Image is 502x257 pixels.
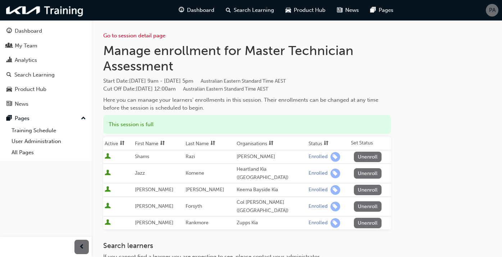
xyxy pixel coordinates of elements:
[235,137,307,150] th: Toggle SortBy
[3,23,89,112] button: DashboardMy TeamAnalyticsSearch LearningProduct HubNews
[135,187,173,193] span: [PERSON_NAME]
[307,137,350,150] th: Toggle SortBy
[354,218,382,228] button: Unenroll
[354,152,382,162] button: Unenroll
[379,6,393,14] span: Pages
[226,6,231,15] span: search-icon
[309,153,328,160] div: Enrolled
[280,3,331,18] a: car-iconProduct Hub
[294,6,325,14] span: Product Hub
[3,97,89,111] a: News
[489,6,496,14] span: PA
[6,43,12,49] span: people-icon
[354,168,382,179] button: Unenroll
[15,100,28,108] div: News
[237,153,306,161] div: [PERSON_NAME]
[15,85,46,93] div: Product Hub
[135,220,173,226] span: [PERSON_NAME]
[237,219,306,227] div: Zupps Kia
[269,141,274,147] span: sorting-icon
[3,83,89,96] a: Product Hub
[6,115,12,122] span: pages-icon
[370,6,376,15] span: pages-icon
[6,72,12,78] span: search-icon
[186,203,202,209] span: Forsyth
[6,28,12,35] span: guage-icon
[309,203,328,210] div: Enrolled
[331,3,365,18] a: news-iconNews
[183,86,268,92] span: Australian Eastern Standard Time AEST
[3,39,89,52] a: My Team
[103,77,391,85] span: Start Date :
[135,170,145,176] span: Jazz
[105,219,111,226] span: User is active
[129,78,286,84] span: [DATE] 9am - [DATE] 5pm
[186,153,195,160] span: Razi
[79,243,85,252] span: prev-icon
[15,42,37,50] div: My Team
[103,115,391,134] div: This session is full
[105,203,111,210] span: User is active
[15,56,37,64] div: Analytics
[309,187,328,193] div: Enrolled
[173,3,220,18] a: guage-iconDashboard
[237,165,306,182] div: Heartland Kia ([GEOGRAPHIC_DATA])
[103,86,268,92] span: Cut Off Date : [DATE] 12:00am
[324,141,329,147] span: sorting-icon
[3,68,89,82] a: Search Learning
[120,141,125,147] span: sorting-icon
[350,137,391,150] th: Set Status
[81,114,86,123] span: up-icon
[4,3,86,18] img: kia-training
[187,6,214,14] span: Dashboard
[184,137,235,150] th: Toggle SortBy
[103,43,391,74] h1: Manage enrollment for Master Technician Assessment
[220,3,280,18] a: search-iconSearch Learning
[135,153,149,160] span: Shams
[234,6,274,14] span: Search Learning
[186,170,204,176] span: Komene
[330,185,340,195] span: learningRecordVerb_ENROLL-icon
[330,152,340,162] span: learningRecordVerb_ENROLL-icon
[186,220,209,226] span: Rankmore
[201,78,286,84] span: Australian Eastern Standard Time AEST
[3,24,89,38] a: Dashboard
[15,114,29,123] div: Pages
[15,27,42,35] div: Dashboard
[3,54,89,67] a: Analytics
[3,112,89,125] button: Pages
[309,220,328,226] div: Enrolled
[365,3,399,18] a: pages-iconPages
[105,186,111,193] span: User is active
[105,170,111,177] span: User is active
[135,203,173,209] span: [PERSON_NAME]
[103,137,133,150] th: Toggle SortBy
[9,136,89,147] a: User Administration
[103,32,165,39] a: Go to session detail page
[103,96,391,112] div: Here you can manage your learners' enrollments in this session. Their enrollments can be changed ...
[9,125,89,136] a: Training Schedule
[309,170,328,177] div: Enrolled
[103,242,391,250] h3: Search learners
[330,202,340,211] span: learningRecordVerb_ENROLL-icon
[133,137,184,150] th: Toggle SortBy
[237,186,306,194] div: Keema Bayside Kia
[6,57,12,64] span: chart-icon
[6,101,12,107] span: news-icon
[105,153,111,160] span: User is active
[330,218,340,228] span: learningRecordVerb_ENROLL-icon
[210,141,215,147] span: sorting-icon
[354,201,382,212] button: Unenroll
[345,6,359,14] span: News
[330,169,340,178] span: learningRecordVerb_ENROLL-icon
[9,147,89,158] a: All Pages
[14,71,55,79] div: Search Learning
[186,187,224,193] span: [PERSON_NAME]
[286,6,291,15] span: car-icon
[354,185,382,195] button: Unenroll
[6,86,12,93] span: car-icon
[179,6,184,15] span: guage-icon
[160,141,165,147] span: sorting-icon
